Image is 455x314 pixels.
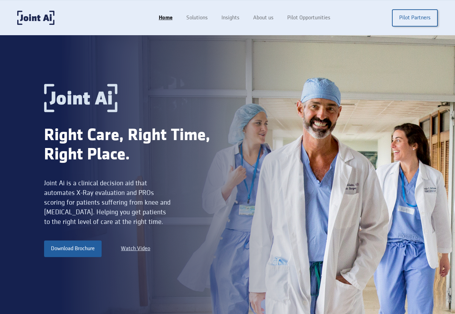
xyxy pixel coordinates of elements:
a: Watch Video [121,245,150,253]
a: Solutions [179,11,215,24]
a: Pilot Opportunities [280,11,337,24]
a: Download Brochure [44,241,102,257]
a: About us [246,11,280,24]
a: home [17,11,54,25]
a: Insights [215,11,246,24]
div: Right Care, Right Time, Right Place. [44,126,228,165]
a: Pilot Partners [392,9,438,27]
div: Joint Ai is a clinical decision aid that automates X-Ray evaluation and PROs scoring for patients... [44,178,173,227]
a: Home [152,11,179,24]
